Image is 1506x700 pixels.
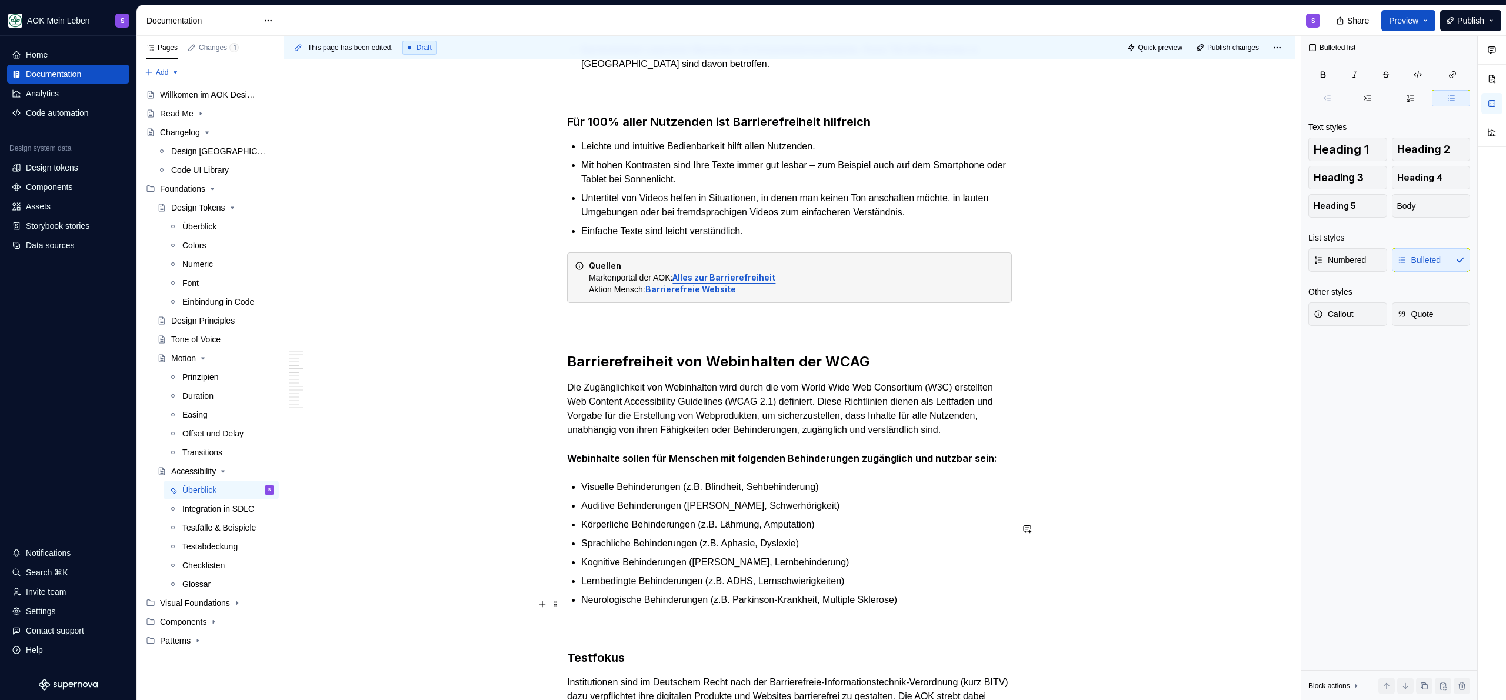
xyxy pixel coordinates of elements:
p: Neurologische Behinderungen (z.B. Parkinson-Krankheit, Multiple Sklerose) [581,593,1012,607]
div: Read Me [160,108,194,119]
div: Easing [182,409,208,421]
div: Data sources [26,239,74,251]
div: Duration [182,390,214,402]
a: Checklisten [164,556,279,575]
a: Willkomen im AOK Designsystem! [141,85,279,104]
button: Quote [1392,302,1471,326]
div: Design tokens [26,162,78,174]
a: Home [7,45,129,64]
div: Tone of Voice [171,334,221,345]
button: Share [1330,10,1377,31]
div: Assets [26,201,51,212]
span: This page has been edited. [308,43,393,52]
a: Alles zur Barrierefreiheit [672,273,775,282]
img: df5db9ef-aba0-4771-bf51-9763b7497661.png [8,14,22,28]
div: Pages [146,43,178,52]
div: Transitions [182,446,222,458]
button: Heading 4 [1392,166,1471,189]
div: Patterns [160,635,191,646]
div: Components [26,181,72,193]
a: Design Tokens [152,198,279,217]
div: Components [141,612,279,631]
div: Help [26,644,43,656]
div: Block actions [1308,678,1361,694]
div: S [121,16,125,25]
span: Publish [1457,15,1484,26]
a: Assets [7,197,129,216]
button: Notifications [7,544,129,562]
p: Auditive Behinderungen ([PERSON_NAME], Schwerhörigkeit) [581,499,1012,513]
h3: Testfokus [567,649,1012,666]
button: Add [141,64,183,81]
div: Offset und Delay [182,428,244,439]
div: Glossar [182,578,211,590]
a: Design [GEOGRAPHIC_DATA] [152,142,279,161]
div: Code UI Library [171,164,229,176]
span: Body [1397,200,1416,212]
a: Integration in SDLC [164,499,279,518]
div: Numeric [182,258,213,270]
a: Accessibility [152,462,279,481]
div: Colors [182,239,206,251]
a: Code UI Library [152,161,279,179]
a: Analytics [7,84,129,103]
div: Home [26,49,48,61]
a: Offset und Delay [164,424,279,443]
a: Font [164,274,279,292]
p: Visuelle Behinderungen (z.B. Blindheit, Sehbehinderung) [581,480,1012,494]
h2: Barrierefreiheit von Webinhalten der WCAG [567,352,1012,371]
a: Überblick [164,217,279,236]
span: Heading 5 [1314,200,1356,212]
a: Duration [164,386,279,405]
div: Analytics [26,88,59,99]
span: Heading 3 [1314,172,1364,184]
div: Foundations [141,179,279,198]
span: Preview [1389,15,1418,26]
div: S [1311,16,1315,25]
strong: Quellen [589,261,621,271]
a: Motion [152,349,279,368]
button: Quick preview [1124,39,1188,56]
button: Contact support [7,621,129,640]
a: Glossar [164,575,279,594]
strong: Alles zur Barrierefreiheit [672,272,775,282]
div: Testabdeckung [182,541,238,552]
a: Settings [7,602,129,621]
span: Heading 4 [1397,172,1442,184]
p: Mit hohen Kontrasten sind Ihre Texte immer gut lesbar – zum Beispiel auch auf dem Smartphone oder... [581,158,1012,186]
p: Leichte und intuitive Bedienbarkeit hilft allen Nutzenden. [581,139,1012,154]
a: Numeric [164,255,279,274]
div: Page tree [141,85,279,650]
a: Colors [164,236,279,255]
a: Changelog [141,123,279,142]
div: Design Principles [171,315,235,326]
div: Visual Foundations [160,597,230,609]
div: Einbindung in Code [182,296,254,308]
a: Einbindung in Code [164,292,279,311]
div: Überblick [182,484,216,496]
a: Code automation [7,104,129,122]
p: Die Zugänglichkeit von Webinhalten wird durch die vom World Wide Web Consortium (W3C) erstellten ... [567,381,1012,466]
button: Body [1392,194,1471,218]
a: Supernova Logo [39,679,98,691]
a: Components [7,178,129,196]
span: Add [156,68,168,77]
a: ÜberblickS [164,481,279,499]
div: Foundations [160,183,205,195]
a: Easing [164,405,279,424]
span: Draft [417,43,432,52]
div: Willkomen im AOK Designsystem! [160,89,257,101]
div: Design [GEOGRAPHIC_DATA] [171,145,268,157]
div: AOK Mein Leben [27,15,90,26]
div: Invite team [26,586,66,598]
a: Design Principles [152,311,279,330]
div: List styles [1308,232,1344,244]
a: Testabdeckung [164,537,279,556]
a: Tone of Voice [152,330,279,349]
button: Heading 5 [1308,194,1387,218]
div: Storybook stories [26,220,89,232]
span: Numbered [1314,254,1366,266]
div: Testfälle & Beispiele [182,522,256,534]
span: Callout [1314,308,1354,320]
button: Publish changes [1192,39,1264,56]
